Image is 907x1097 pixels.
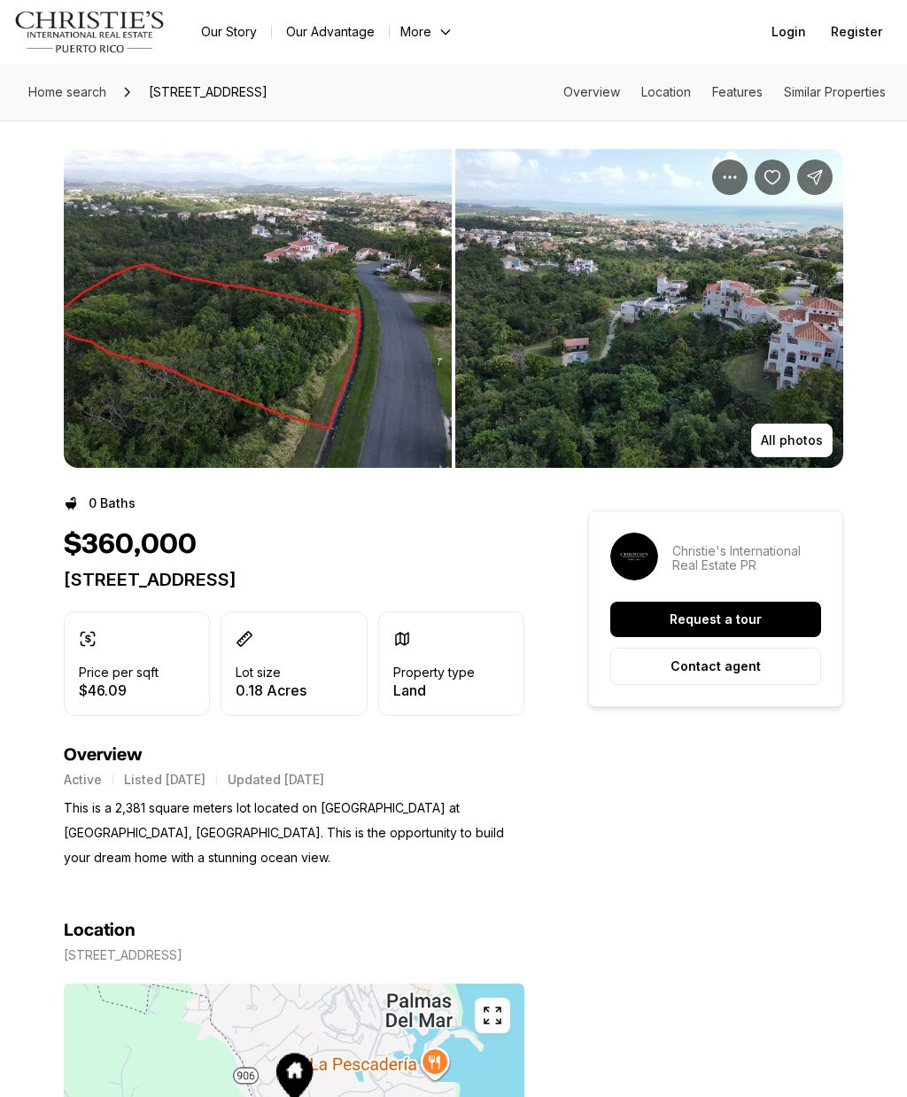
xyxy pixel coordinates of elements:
[610,648,821,685] button: Contact agent
[64,744,524,766] h4: Overview
[610,602,821,637] button: Request a tour
[455,149,843,468] button: View image gallery
[64,149,452,468] button: View image gallery
[455,149,843,468] li: 2 of 2
[820,14,893,50] button: Register
[641,84,691,99] a: Skip to: Location
[64,569,524,590] p: [STREET_ADDRESS]
[563,84,620,99] a: Skip to: Overview
[21,78,113,106] a: Home search
[755,159,790,195] button: Save Property: 4 PORT ROAD #4
[64,948,182,962] p: [STREET_ADDRESS]
[64,920,136,941] h4: Location
[236,683,306,697] p: 0.18 Acres
[712,159,748,195] button: Property options
[390,19,464,44] button: More
[64,796,524,870] p: This is a 2,381 square meters lot located on [GEOGRAPHIC_DATA] at [GEOGRAPHIC_DATA], [GEOGRAPHIC_...
[64,149,843,468] div: Listing Photos
[64,528,197,562] h1: $360,000
[236,665,281,680] p: Lot size
[671,659,761,673] p: Contact agent
[761,433,823,447] p: All photos
[761,14,817,50] button: Login
[79,683,159,697] p: $46.09
[784,84,886,99] a: Skip to: Similar Properties
[751,424,833,457] button: All photos
[228,773,324,787] p: Updated [DATE]
[14,11,166,53] img: logo
[142,78,275,106] span: [STREET_ADDRESS]
[771,25,806,39] span: Login
[712,84,763,99] a: Skip to: Features
[64,149,452,468] li: 1 of 2
[124,773,205,787] p: Listed [DATE]
[670,612,762,626] p: Request a tour
[187,19,271,44] a: Our Story
[89,496,136,510] p: 0 Baths
[272,19,389,44] a: Our Advantage
[64,773,102,787] p: Active
[79,665,159,680] p: Price per sqft
[672,544,821,572] p: Christie's International Real Estate PR
[831,25,882,39] span: Register
[28,84,106,99] span: Home search
[563,85,886,99] nav: Page section menu
[393,683,475,697] p: Land
[797,159,833,195] button: Share Property: 4 PORT ROAD #4
[393,665,475,680] p: Property type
